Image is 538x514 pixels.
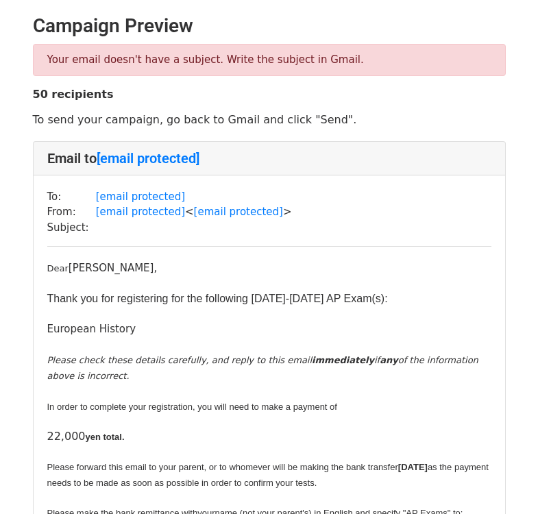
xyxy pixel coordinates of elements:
[96,191,185,203] a: [email protected]
[97,150,199,167] a: [email protected]
[47,189,96,205] td: To:
[47,402,337,412] span: In order to complete your registration, you will need to make a payment of
[47,53,491,67] p: Your email doesn't have a subject. Write the subject in Gmail.
[47,263,69,273] font: Dear
[96,206,185,218] a: [email protected]
[96,204,292,220] td: < >
[47,462,489,487] span: Please forward this email to your parent, or to whomever will be making the bank transfer as the ...
[33,112,506,127] p: To send your campaign, go back to Gmail and click "Send".
[194,206,283,218] a: [email protected]
[47,204,96,220] td: From:
[312,355,374,365] b: immediately
[47,429,491,444] p: 22,000
[47,293,388,304] span: Thank you for registering for the following [DATE]-[DATE] AP Exam(s):
[398,462,428,472] b: [DATE]
[85,432,124,442] span: yen total.
[33,14,506,38] h2: Campaign Preview
[47,260,491,276] div: [PERSON_NAME],
[47,355,478,381] i: Please check these details carefully, and reply to this email if of the information above is inco...
[380,355,398,365] b: any
[47,321,491,337] div: European History
[33,88,114,101] strong: 50 recipients
[47,220,96,236] td: Subject:
[47,150,491,167] h4: Email to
